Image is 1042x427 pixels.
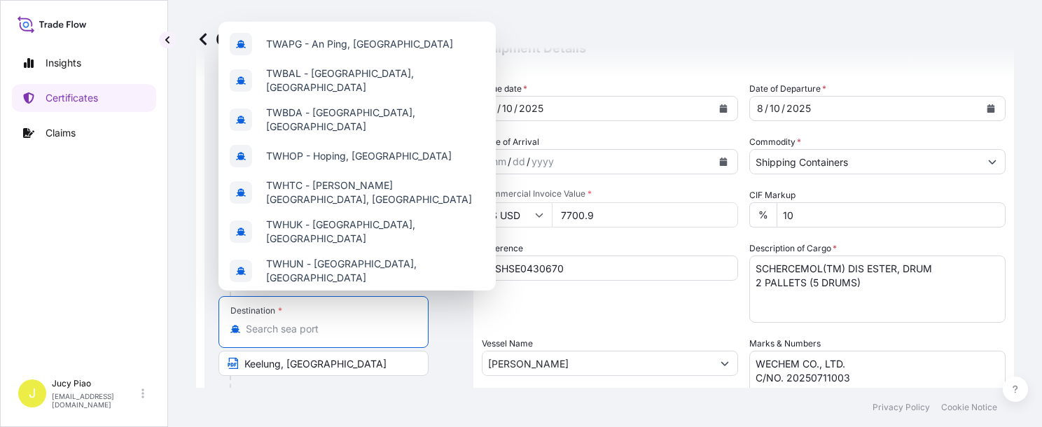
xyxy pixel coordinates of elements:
span: TWHUN - [GEOGRAPHIC_DATA], [GEOGRAPHIC_DATA] [266,257,485,285]
div: day, [511,153,527,170]
textarea: WECHEM CO., LTD. C/NO. 20250711003 [749,351,1006,421]
input: Destination [246,322,411,336]
span: Issue date [482,82,527,96]
div: / [514,100,517,117]
p: Jucy Piao [52,378,139,389]
input: Enter percentage between 0 and 24% [777,202,1006,227]
div: month, [756,100,765,117]
div: / [508,153,511,170]
input: Type to search vessel name or IMO [482,351,712,376]
span: Date of Departure [749,82,826,96]
span: TWHTC - [PERSON_NAME][GEOGRAPHIC_DATA], [GEOGRAPHIC_DATA] [266,178,485,206]
label: Commodity [749,135,801,149]
label: CIF Markup [749,188,796,202]
button: Calendar [712,97,735,120]
div: day, [501,100,514,117]
p: Certificates [46,91,98,105]
p: Cookie Notice [941,402,997,413]
div: / [527,153,530,170]
div: month, [488,153,508,170]
p: [EMAIL_ADDRESS][DOMAIN_NAME] [52,392,139,409]
p: Insights [46,56,81,70]
span: Date of Arrival [482,135,539,149]
span: Commercial Invoice Value [482,188,738,199]
label: Marks & Numbers [749,337,821,351]
input: Type to search commodity [750,149,980,174]
input: Enter amount [552,202,738,227]
button: Calendar [712,150,735,173]
div: Show suggestions [218,22,496,290]
div: Destination [230,305,282,316]
span: TWBDA - [GEOGRAPHIC_DATA], [GEOGRAPHIC_DATA] [266,106,485,134]
label: Reference [482,241,523,255]
p: Get a Certificate [196,28,359,50]
input: Enter booking reference [482,255,738,281]
span: TWHUK - [GEOGRAPHIC_DATA], [GEOGRAPHIC_DATA] [266,218,485,246]
div: year, [785,100,812,117]
button: Show suggestions [712,351,737,376]
label: Description of Cargo [749,241,837,255]
span: TWHOP - Hoping, [GEOGRAPHIC_DATA] [266,149,452,163]
div: / [765,100,768,117]
div: / [497,100,501,117]
p: Claims [46,126,76,140]
button: Show suggestions [980,149,1005,174]
input: Text to appear on certificate [218,351,429,376]
span: TWAPG - An Ping, [GEOGRAPHIC_DATA] [266,37,453,51]
div: year, [517,100,545,117]
div: / [781,100,785,117]
span: TWBAL - [GEOGRAPHIC_DATA], [GEOGRAPHIC_DATA] [266,66,485,94]
textarea: SCHERCEMOL(TM) DIS ESTER, DRUM 2 PALLETS (5 DRUMS) [749,255,1006,323]
label: Vessel Name [482,337,533,351]
div: % [749,202,777,227]
p: Privacy Policy [873,402,930,413]
button: Calendar [980,97,1002,120]
div: day, [768,100,781,117]
div: year, [530,153,555,170]
span: J [29,386,36,400]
